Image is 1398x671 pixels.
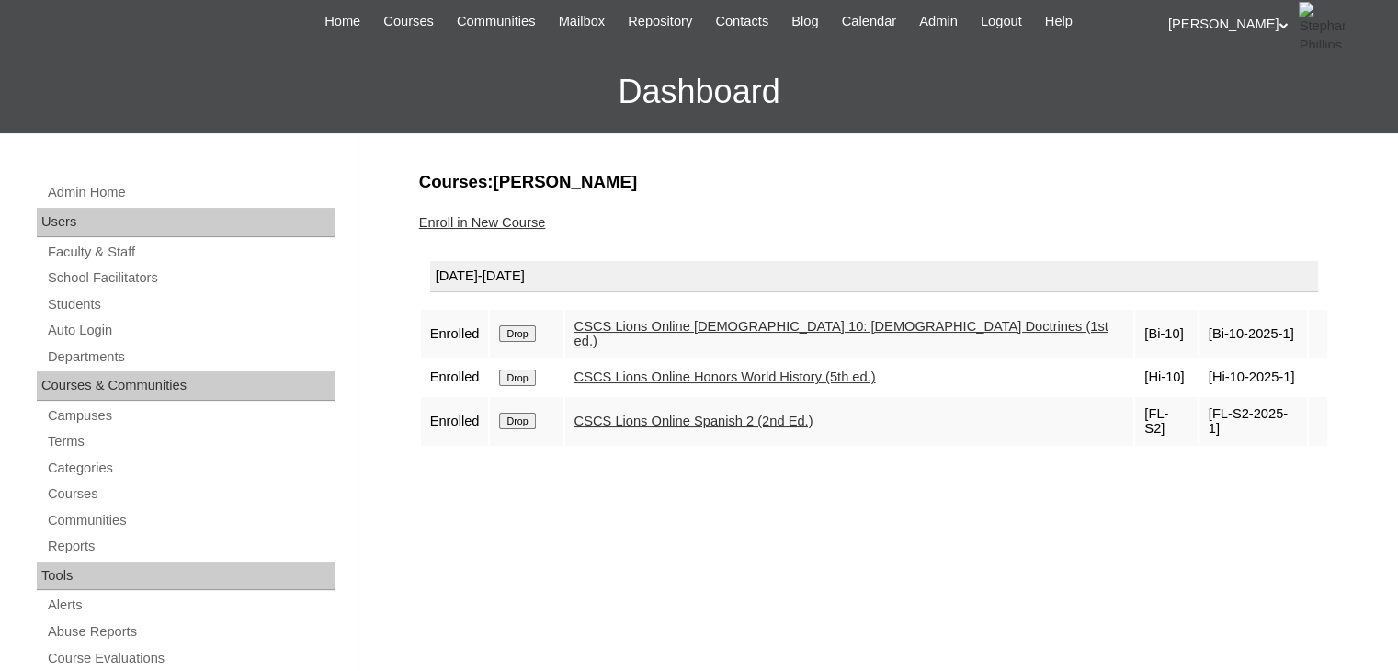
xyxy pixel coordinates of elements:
[1199,397,1307,446] td: [FL-S2-2025-1]
[46,535,335,558] a: Reports
[574,370,876,384] a: CSCS Lions Online Honors World History (5th ed.)
[421,360,489,395] td: Enrolled
[46,509,335,532] a: Communities
[46,241,335,264] a: Faculty & Staff
[374,11,443,32] a: Courses
[574,319,1108,349] a: CSCS Lions Online [DEMOGRAPHIC_DATA] 10: [DEMOGRAPHIC_DATA] Doctrines (1st ed.)
[324,11,360,32] span: Home
[559,11,606,32] span: Mailbox
[1135,360,1197,395] td: [Hi-10]
[706,11,778,32] a: Contacts
[46,430,335,453] a: Terms
[1135,397,1197,446] td: [FL-S2]
[46,594,335,617] a: Alerts
[419,170,1329,194] h3: Courses:[PERSON_NAME]
[37,208,335,237] div: Users
[37,562,335,591] div: Tools
[46,181,335,204] a: Admin Home
[550,11,615,32] a: Mailbox
[37,371,335,401] div: Courses & Communities
[782,11,827,32] a: Blog
[981,11,1022,32] span: Logout
[574,414,813,428] a: CSCS Lions Online Spanish 2 (2nd Ed.)
[791,11,818,32] span: Blog
[421,397,489,446] td: Enrolled
[9,51,1389,133] h3: Dashboard
[430,261,1318,292] div: [DATE]-[DATE]
[46,293,335,316] a: Students
[842,11,896,32] span: Calendar
[499,413,535,429] input: Drop
[499,325,535,342] input: Drop
[448,11,545,32] a: Communities
[972,11,1031,32] a: Logout
[919,11,958,32] span: Admin
[46,647,335,670] a: Course Evaluations
[1199,360,1307,395] td: [Hi-10-2025-1]
[46,319,335,342] a: Auto Login
[46,483,335,506] a: Courses
[1168,2,1380,48] div: [PERSON_NAME]
[833,11,905,32] a: Calendar
[628,11,692,32] span: Repository
[46,267,335,290] a: School Facilitators
[910,11,967,32] a: Admin
[1135,310,1197,358] td: [Bi-10]
[46,457,335,480] a: Categories
[421,310,489,358] td: Enrolled
[46,404,335,427] a: Campuses
[1299,2,1345,48] img: Stephanie Phillips
[457,11,536,32] span: Communities
[715,11,768,32] span: Contacts
[1036,11,1082,32] a: Help
[383,11,434,32] span: Courses
[46,620,335,643] a: Abuse Reports
[419,215,546,230] a: Enroll in New Course
[499,370,535,386] input: Drop
[46,346,335,369] a: Departments
[1045,11,1073,32] span: Help
[1199,310,1307,358] td: [Bi-10-2025-1]
[315,11,369,32] a: Home
[619,11,701,32] a: Repository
